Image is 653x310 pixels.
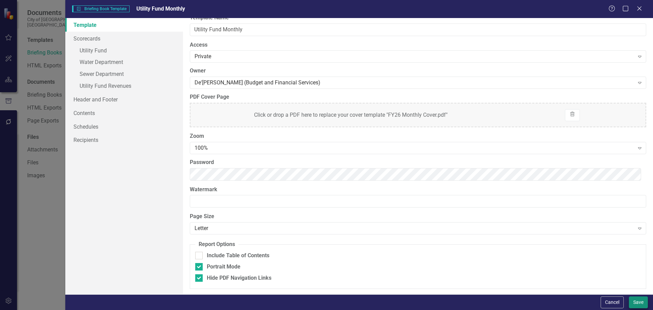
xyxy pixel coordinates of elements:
a: Header and Footer [65,93,183,106]
a: Sewer Department [65,69,183,81]
a: Template [65,18,183,32]
div: Private [195,53,634,61]
button: Cancel [601,296,624,308]
a: Water Department [65,57,183,69]
span: Briefing Book Template [72,5,130,12]
label: Page Size [190,213,646,221]
label: Owner [190,67,646,75]
label: Zoom [190,132,646,140]
div: Letter [195,225,634,232]
div: Click or drop a PDF here to replace your cover template "FY26 Monthly Cover.pdf" [251,108,451,123]
a: Scorecards [65,32,183,45]
div: De'[PERSON_NAME] (Budget and Financial Services) [195,79,634,87]
label: Template Name [190,14,646,22]
a: Contents [65,106,183,120]
a: Utility Fund Revenues [65,81,183,93]
div: Include Table of Contents [207,252,269,260]
a: Schedules [65,120,183,133]
label: Watermark [190,186,646,194]
label: Access [190,41,646,49]
label: Password [190,159,646,166]
div: Portrait Mode [207,263,240,271]
div: Hide PDF Navigation Links [207,274,271,282]
div: 100% [195,144,634,152]
button: Save [629,296,648,308]
legend: Report Options [195,241,238,248]
label: PDF Cover Page [190,93,646,101]
a: Utility Fund [65,45,183,57]
span: Utility Fund Monthly [136,5,185,12]
a: Recipients [65,133,183,147]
